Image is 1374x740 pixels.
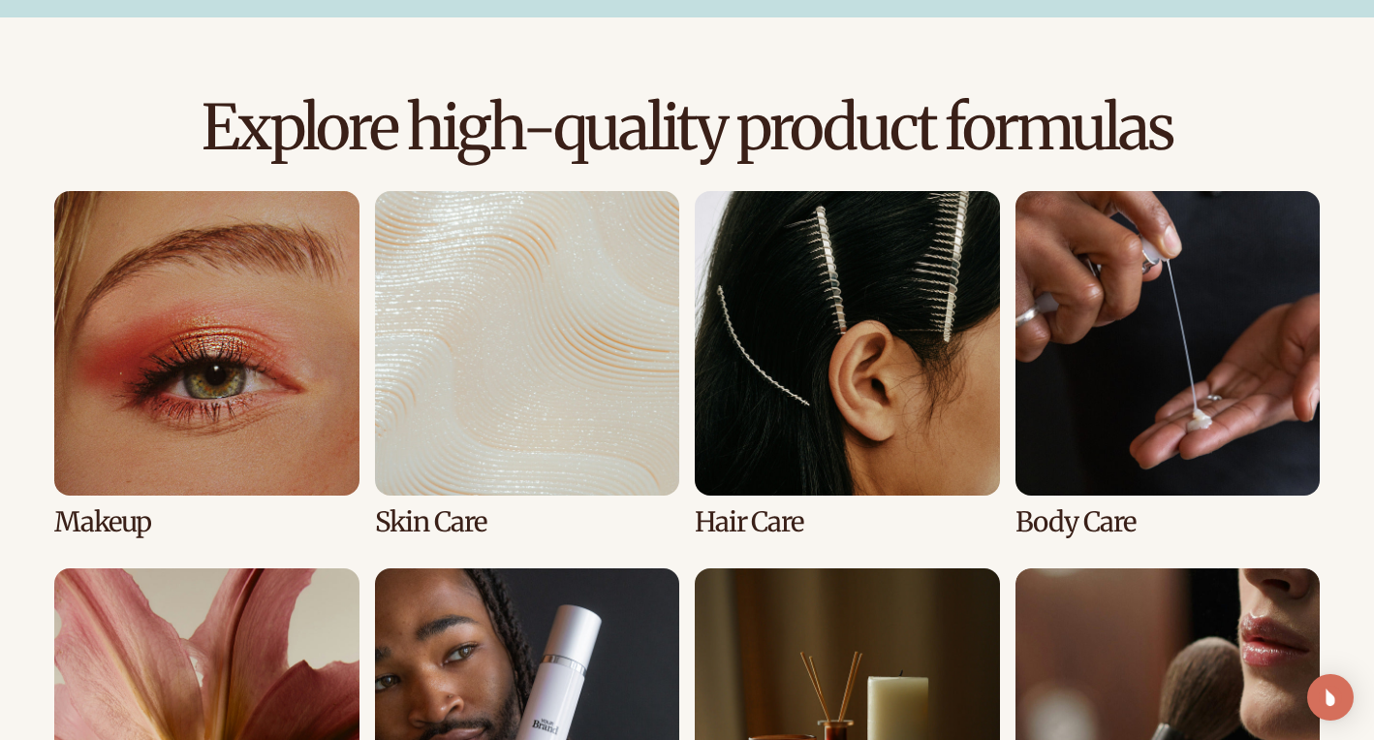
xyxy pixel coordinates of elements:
[54,95,1320,160] h2: Explore high-quality product formulas
[695,191,1000,537] div: 3 / 8
[375,507,680,537] h3: Skin Care
[1015,191,1321,537] div: 4 / 8
[54,191,359,537] div: 1 / 8
[54,507,359,537] h3: Makeup
[1015,507,1321,537] h3: Body Care
[1307,674,1354,721] div: Open Intercom Messenger
[695,507,1000,537] h3: Hair Care
[375,191,680,537] div: 2 / 8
